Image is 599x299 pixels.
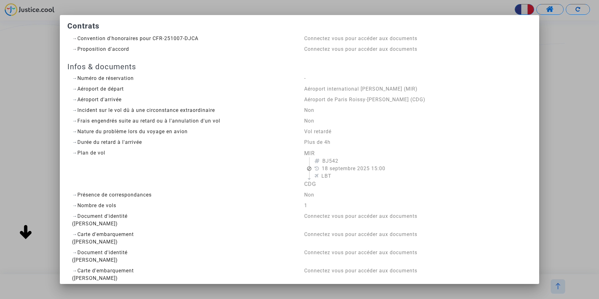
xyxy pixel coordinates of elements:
div: Plan de vol [72,149,295,157]
div: Carte d'embarquement [72,267,295,275]
div: Carte d'embarquement [72,231,295,238]
div: Proposition d'accord [72,45,295,53]
div: Incident sur le vol dû à une circonstance extraordinaire [72,107,295,114]
span: Non [304,192,314,198]
div: ([PERSON_NAME]) [72,220,295,228]
span: → [72,150,77,156]
div: ([PERSON_NAME]) [72,238,295,246]
span: → [72,129,77,134]
div: Durée du retard à l'arrivée [72,139,295,146]
div: Aéroport d'arrivée [72,96,295,103]
b: Contrats [67,22,99,30]
div: Connectez vous pour accéder aux documents [304,249,527,256]
div: MIR [304,149,527,157]
span: Non [304,118,314,124]
span: → [72,192,77,198]
span: → [72,107,77,113]
div: 18 septembre 2025 15:00 [315,165,527,172]
span: → [72,139,77,145]
div: Nature du problème lors du voyage en avion [72,128,295,135]
div: Numéro de réservation [72,75,295,82]
div: Convention d'honoraires pour CFR-251007-DJCA [72,35,295,42]
span: → [72,118,77,124]
div: Aéroport de départ [72,85,295,93]
div: Connectez vous pour accéder aux documents [304,45,527,53]
div: Frais engendrés suite au retard ou à l'annulation d'un vol [72,117,295,125]
span: Non [304,107,314,113]
span: - [304,75,306,81]
div: ([PERSON_NAME]) [72,275,295,282]
span: Vol retardé [304,129,331,134]
div: Document d'identité [72,212,295,220]
span: → [72,46,77,52]
div: Nombre de vols [72,202,295,209]
div: Connectez vous pour accéder aux documents [304,212,527,220]
span: → [72,75,77,81]
span: → [72,202,77,208]
div: LBT [315,172,527,180]
div: Document d'identité [72,249,295,256]
span: Aéroport international [PERSON_NAME] (MIR) [304,86,418,92]
span: → [72,35,77,41]
div: Connectez vous pour accéder aux documents [304,35,527,42]
span: Aéroport de Paris Roissy-[PERSON_NAME] (CDG) [304,97,425,102]
span: → [72,249,77,255]
span: 1 [304,202,307,208]
div: Présence de correspondances [72,191,295,199]
span: → [72,86,77,92]
span: → [72,97,77,102]
div: CDG [304,180,527,188]
div: ([PERSON_NAME]) [72,256,295,264]
div: Connectez vous pour accéder aux documents [304,267,527,275]
h3: Infos & documents [67,62,532,71]
div: Connectez vous pour accéder aux documents [304,231,527,238]
div: BJ542 [315,157,527,165]
span: → [72,268,77,274]
span: → [72,231,77,237]
span: Plus de 4h [304,139,331,145]
span: → [72,213,77,219]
